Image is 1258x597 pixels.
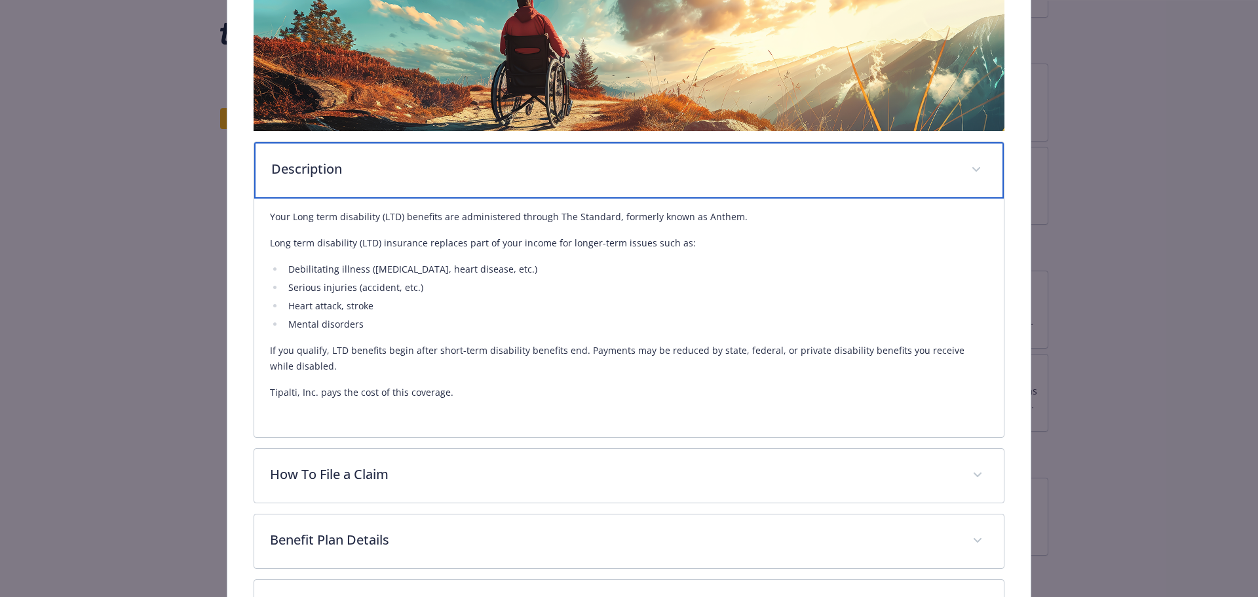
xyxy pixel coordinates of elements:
div: Description [254,199,1004,437]
li: Heart attack, stroke [284,298,989,314]
p: Your Long term disability (LTD) benefits are administered through The Standard, formerly known as... [270,209,989,225]
p: If you qualify, LTD benefits begin after short-term disability benefits end. Payments may be redu... [270,343,989,374]
div: Description [254,142,1004,199]
div: How To File a Claim [254,449,1004,503]
div: Benefit Plan Details [254,514,1004,568]
p: Benefit Plan Details [270,530,957,550]
li: Debilitating illness ([MEDICAL_DATA], heart disease, etc.) [284,261,989,277]
li: Serious injuries (accident, etc.) [284,280,989,296]
p: How To File a Claim [270,465,957,484]
p: Tipalti, Inc. pays the cost of this coverage. [270,385,989,400]
li: Mental disorders [284,317,989,332]
p: Long term disability (LTD) insurance replaces part of your income for longer-term issues such as: [270,235,989,251]
p: Description [271,159,956,179]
